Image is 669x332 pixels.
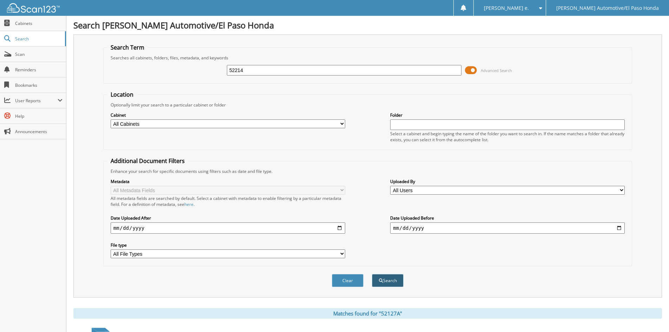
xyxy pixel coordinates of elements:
[73,19,662,31] h1: Search [PERSON_NAME] Automotive/El Paso Honda
[634,298,669,332] iframe: Chat Widget
[15,129,63,135] span: Announcements
[15,113,63,119] span: Help
[332,274,363,287] button: Clear
[15,51,63,57] span: Scan
[15,82,63,88] span: Bookmarks
[15,36,61,42] span: Search
[184,201,194,207] a: here
[111,195,345,207] div: All metadata fields are searched by default. Select a cabinet with metadata to enable filtering b...
[15,20,63,26] span: Cabinets
[107,55,628,61] div: Searches all cabinets, folders, files, metadata, and keywords
[484,6,529,10] span: [PERSON_NAME] e.
[481,68,512,73] span: Advanced Search
[556,6,659,10] span: [PERSON_NAME] Automotive/El Paso Honda
[7,3,60,13] img: scan123-logo-white.svg
[111,215,345,221] label: Date Uploaded After
[111,112,345,118] label: Cabinet
[390,215,625,221] label: Date Uploaded Before
[111,242,345,248] label: File type
[107,157,188,165] legend: Additional Document Filters
[111,178,345,184] label: Metadata
[372,274,404,287] button: Search
[390,178,625,184] label: Uploaded By
[107,91,137,98] legend: Location
[390,222,625,234] input: end
[15,98,58,104] span: User Reports
[390,112,625,118] label: Folder
[111,222,345,234] input: start
[107,44,148,51] legend: Search Term
[73,308,662,319] div: Matches found for "52127A"
[15,67,63,73] span: Reminders
[390,131,625,143] div: Select a cabinet and begin typing the name of the folder you want to search in. If the name match...
[107,102,628,108] div: Optionally limit your search to a particular cabinet or folder
[107,168,628,174] div: Enhance your search for specific documents using filters such as date and file type.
